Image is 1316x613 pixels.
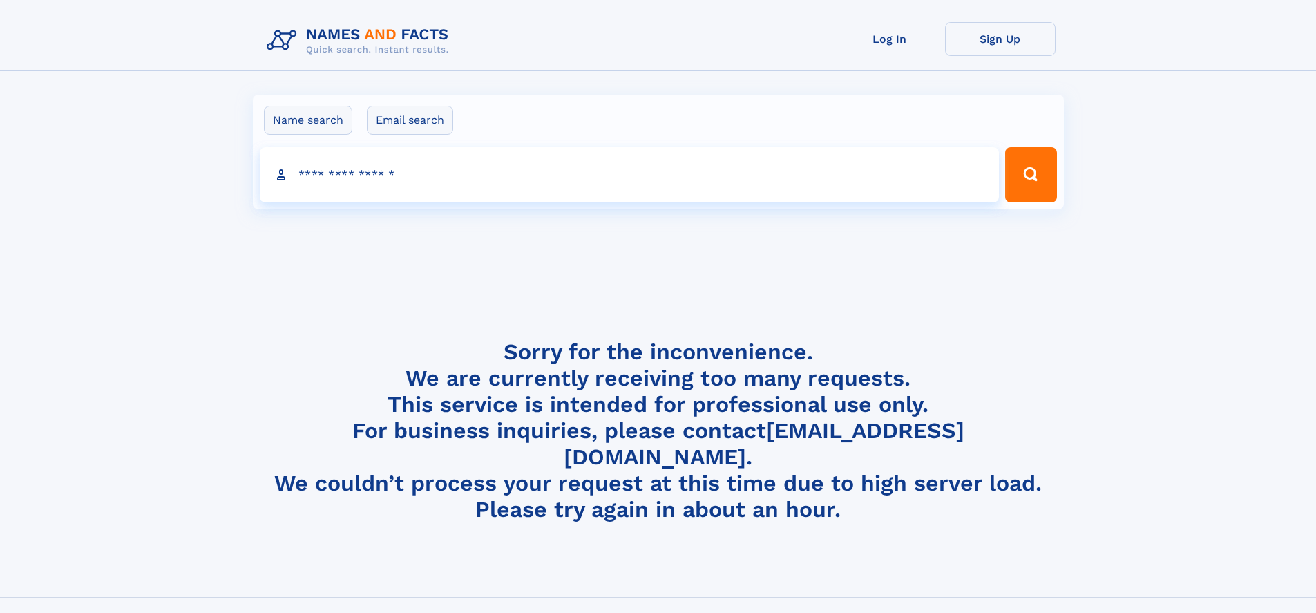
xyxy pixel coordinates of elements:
[260,147,1000,202] input: search input
[564,417,964,470] a: [EMAIL_ADDRESS][DOMAIN_NAME]
[264,106,352,135] label: Name search
[367,106,453,135] label: Email search
[261,22,460,59] img: Logo Names and Facts
[835,22,945,56] a: Log In
[1005,147,1056,202] button: Search Button
[945,22,1056,56] a: Sign Up
[261,339,1056,523] h4: Sorry for the inconvenience. We are currently receiving too many requests. This service is intend...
